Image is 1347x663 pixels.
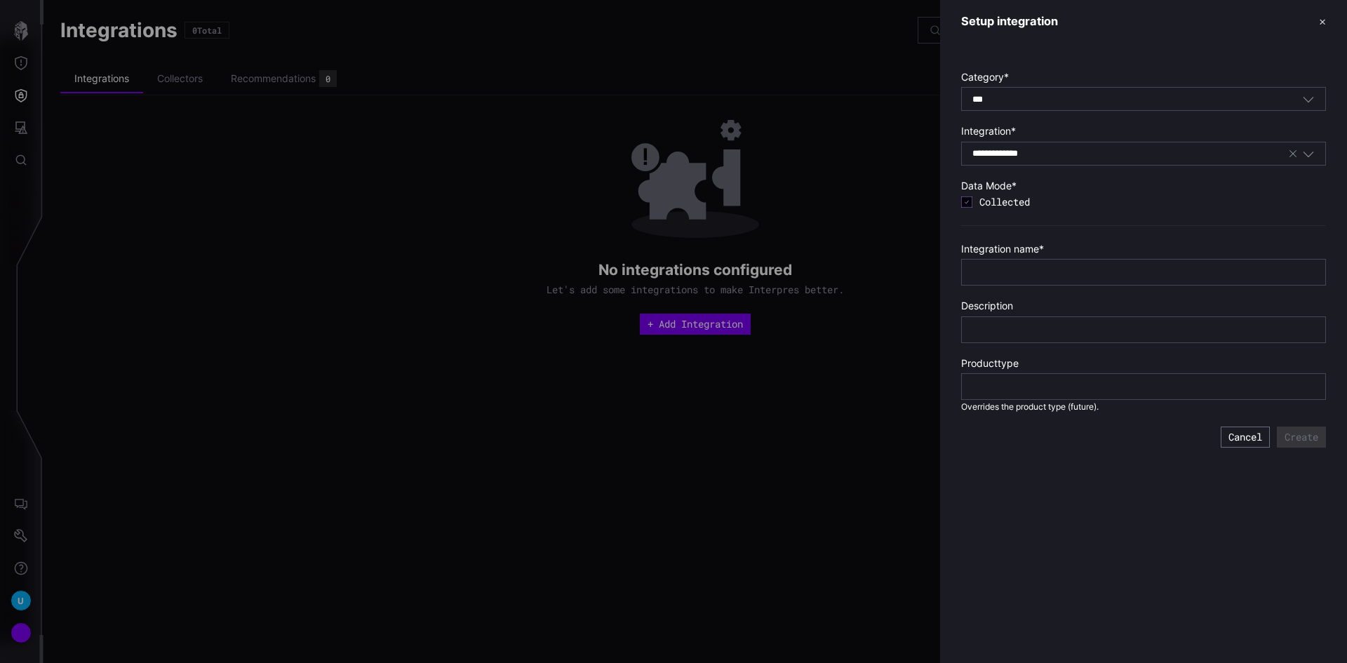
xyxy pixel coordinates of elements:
[961,180,1326,192] label: Data Mode *
[1287,147,1299,160] button: Clear selection
[961,357,1326,370] label: Producttype
[1221,427,1270,448] button: Cancel
[961,401,1099,412] span: Overrides the product type (future).
[1302,147,1315,160] button: Toggle options menu
[1277,427,1326,448] button: Create
[961,243,1326,255] label: Integration name *
[961,14,1058,29] h3: Setup integration
[1319,14,1326,29] button: ✕
[961,71,1326,83] label: Category *
[961,300,1326,312] label: Description
[1302,93,1315,105] button: Toggle options menu
[979,196,1326,208] span: Collected
[961,125,1326,138] label: Integration *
